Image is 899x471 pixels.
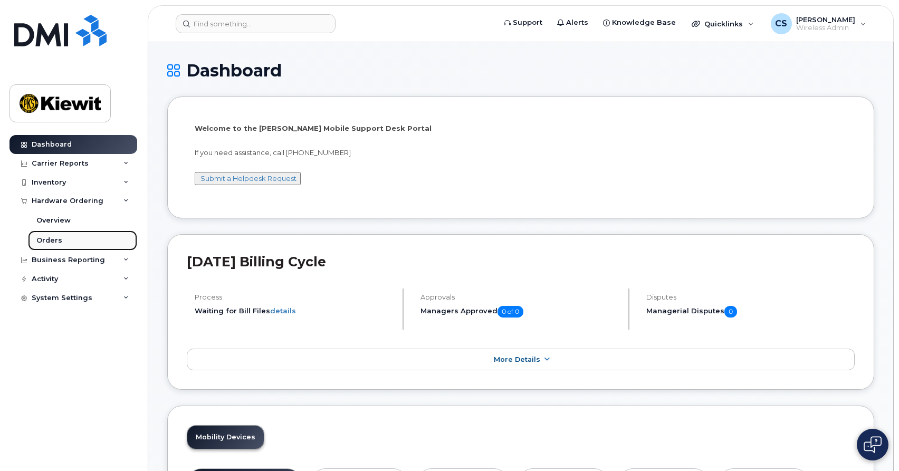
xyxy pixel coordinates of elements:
[167,61,874,80] h1: Dashboard
[420,306,619,318] h5: Managers Approved
[195,172,301,185] button: Submit a Helpdesk Request
[195,293,394,301] h4: Process
[200,174,297,182] a: Submit a Helpdesk Request
[646,306,855,318] h5: Managerial Disputes
[420,293,619,301] h4: Approvals
[724,306,737,318] span: 0
[187,426,264,449] a: Mobility Devices
[195,123,847,133] p: Welcome to the [PERSON_NAME] Mobile Support Desk Portal
[195,306,394,316] li: Waiting for Bill Files
[187,254,855,270] h2: [DATE] Billing Cycle
[494,355,540,363] span: More Details
[270,306,296,315] a: details
[646,293,855,301] h4: Disputes
[864,436,882,453] img: Open chat
[498,306,523,318] span: 0 of 0
[195,148,847,158] p: If you need assistance, call [PHONE_NUMBER]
